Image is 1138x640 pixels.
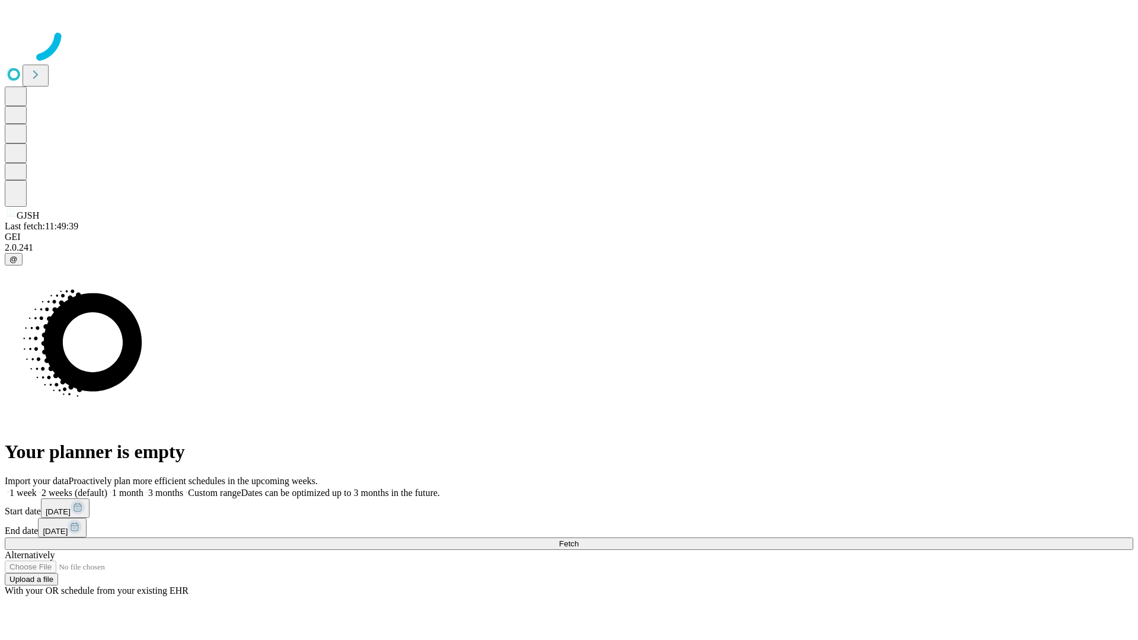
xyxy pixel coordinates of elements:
[43,527,68,536] span: [DATE]
[41,498,89,518] button: [DATE]
[559,539,578,548] span: Fetch
[112,488,143,498] span: 1 month
[38,518,87,537] button: [DATE]
[9,488,37,498] span: 1 week
[5,441,1133,463] h1: Your planner is empty
[148,488,183,498] span: 3 months
[9,255,18,264] span: @
[188,488,241,498] span: Custom range
[5,573,58,585] button: Upload a file
[5,585,188,596] span: With your OR schedule from your existing EHR
[5,550,55,560] span: Alternatively
[5,221,78,231] span: Last fetch: 11:49:39
[41,488,107,498] span: 2 weeks (default)
[241,488,440,498] span: Dates can be optimized up to 3 months in the future.
[46,507,71,516] span: [DATE]
[5,253,23,265] button: @
[17,210,39,220] span: GJSH
[5,537,1133,550] button: Fetch
[5,518,1133,537] div: End date
[5,476,69,486] span: Import your data
[5,242,1133,253] div: 2.0.241
[69,476,318,486] span: Proactively plan more efficient schedules in the upcoming weeks.
[5,498,1133,518] div: Start date
[5,232,1133,242] div: GEI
